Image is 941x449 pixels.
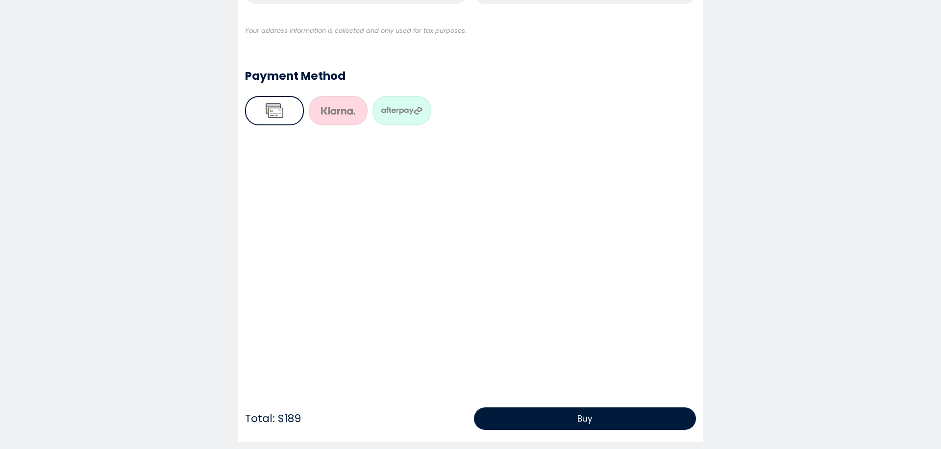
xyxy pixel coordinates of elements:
[245,69,696,84] h3: Payment Method
[245,409,467,427] p: Total: $189
[245,26,467,35] span: Your address information is collected and only used for tax purposes.
[243,138,698,370] iframe: Secure payment input frame
[474,407,696,430] button: Buy
[577,412,593,425] span: Buy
